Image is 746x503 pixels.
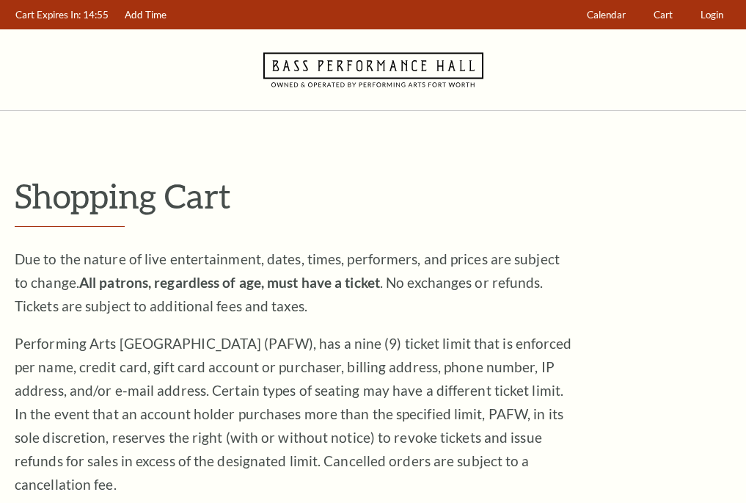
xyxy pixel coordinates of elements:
[587,9,626,21] span: Calendar
[118,1,174,29] a: Add Time
[83,9,109,21] span: 14:55
[79,274,380,291] strong: All patrons, regardless of age, must have a ticket
[15,177,731,214] p: Shopping Cart
[15,9,81,21] span: Cart Expires In:
[15,332,572,496] p: Performing Arts [GEOGRAPHIC_DATA] (PAFW), has a nine (9) ticket limit that is enforced per name, ...
[654,9,673,21] span: Cart
[701,9,723,21] span: Login
[15,250,560,314] span: Due to the nature of live entertainment, dates, times, performers, and prices are subject to chan...
[580,1,633,29] a: Calendar
[694,1,731,29] a: Login
[647,1,680,29] a: Cart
